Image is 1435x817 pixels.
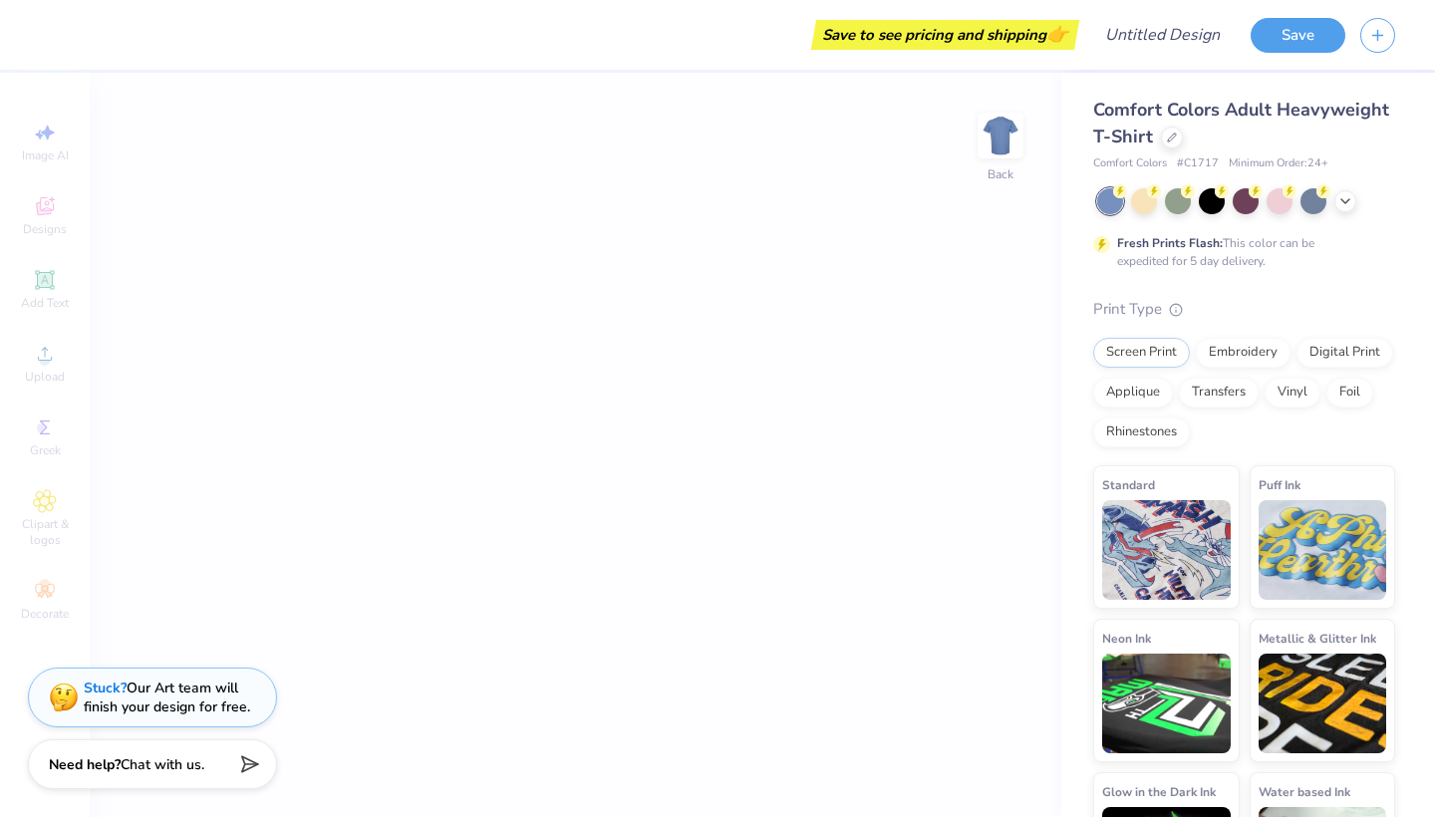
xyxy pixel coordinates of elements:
[1093,338,1190,368] div: Screen Print
[1102,654,1231,753] img: Neon Ink
[816,20,1074,50] div: Save to see pricing and shipping
[1093,298,1395,321] div: Print Type
[1117,234,1362,270] div: This color can be expedited for 5 day delivery.
[1265,378,1320,408] div: Vinyl
[49,755,121,774] strong: Need help?
[1251,18,1345,53] button: Save
[1196,338,1291,368] div: Embroidery
[1296,338,1393,368] div: Digital Print
[1102,474,1155,495] span: Standard
[1177,155,1219,172] span: # C1717
[1089,15,1236,55] input: Untitled Design
[1179,378,1259,408] div: Transfers
[1259,474,1300,495] span: Puff Ink
[1326,378,1373,408] div: Foil
[1093,378,1173,408] div: Applique
[1046,22,1068,46] span: 👉
[1259,654,1387,753] img: Metallic & Glitter Ink
[1259,500,1387,600] img: Puff Ink
[1093,417,1190,447] div: Rhinestones
[1093,98,1389,148] span: Comfort Colors Adult Heavyweight T-Shirt
[1102,781,1216,802] span: Glow in the Dark Ink
[981,116,1020,155] img: Back
[1102,500,1231,600] img: Standard
[1229,155,1328,172] span: Minimum Order: 24 +
[1102,628,1151,649] span: Neon Ink
[121,755,204,774] span: Chat with us.
[1259,628,1376,649] span: Metallic & Glitter Ink
[1259,781,1350,802] span: Water based Ink
[1117,235,1223,251] strong: Fresh Prints Flash:
[84,679,127,697] strong: Stuck?
[988,165,1013,183] div: Back
[1093,155,1167,172] span: Comfort Colors
[84,679,250,716] div: Our Art team will finish your design for free.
